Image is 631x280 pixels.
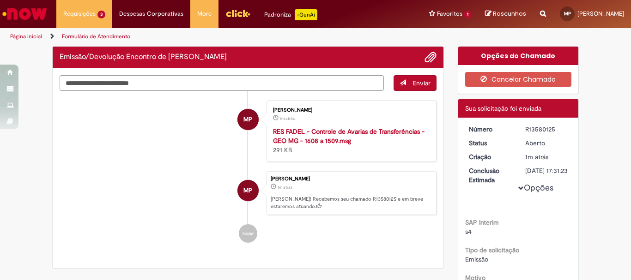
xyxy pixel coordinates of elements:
[462,138,519,148] dt: Status
[525,166,568,175] div: [DATE] 17:31:23
[273,107,427,113] div: [PERSON_NAME]
[7,28,414,45] ul: Trilhas de página
[60,53,227,61] h2: Emissão/Devolução Encontro de Contas Fornecedor Histórico de tíquete
[273,127,427,155] div: 291 KB
[60,171,437,215] li: Miriam Edwiges Pereira De Paula
[271,176,431,182] div: [PERSON_NAME]
[225,6,250,20] img: click_logo_yellow_360x200.png
[465,218,499,226] b: SAP Interim
[525,138,568,148] div: Aberto
[295,9,317,20] p: +GenAi
[525,125,568,134] div: R13580125
[60,75,384,91] textarea: Digite sua mensagem aqui...
[458,47,579,65] div: Opções do Chamado
[394,75,437,91] button: Enviar
[465,255,488,263] span: Emissão
[577,10,624,18] span: [PERSON_NAME]
[493,9,526,18] span: Rascunhos
[278,185,292,190] time: 30/09/2025 09:31:20
[280,116,295,121] span: 1m atrás
[464,11,471,18] span: 1
[197,9,212,18] span: More
[1,5,49,23] img: ServiceNow
[62,33,130,40] a: Formulário de Atendimento
[564,11,571,17] span: MP
[237,109,259,130] div: Miriam Edwiges Pereira De Paula
[63,9,96,18] span: Requisições
[525,152,568,161] div: 30/09/2025 09:31:20
[437,9,462,18] span: Favoritos
[278,185,292,190] span: 1m atrás
[10,33,42,40] a: Página inicial
[97,11,105,18] span: 3
[243,179,252,202] span: MP
[462,152,519,161] dt: Criação
[280,116,295,121] time: 30/09/2025 09:30:57
[465,227,472,236] span: s4
[462,125,519,134] dt: Número
[525,153,548,161] span: 1m atrás
[485,10,526,18] a: Rascunhos
[243,108,252,131] span: MP
[413,79,431,87] span: Enviar
[425,51,437,63] button: Adicionar anexos
[465,246,519,254] b: Tipo de solicitação
[60,91,437,252] ul: Histórico de tíquete
[462,166,519,185] dt: Conclusão Estimada
[264,9,317,20] div: Padroniza
[119,9,183,18] span: Despesas Corporativas
[237,180,259,201] div: Miriam Edwiges Pereira De Paula
[465,72,572,87] button: Cancelar Chamado
[465,104,541,113] span: Sua solicitação foi enviada
[525,153,548,161] time: 30/09/2025 09:31:20
[273,127,425,145] a: RES FADEL - Controle de Avarias de Transferências - GEO MG - 1608 a 1509.msg
[271,196,431,210] p: [PERSON_NAME]! Recebemos seu chamado R13580125 e em breve estaremos atuando.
